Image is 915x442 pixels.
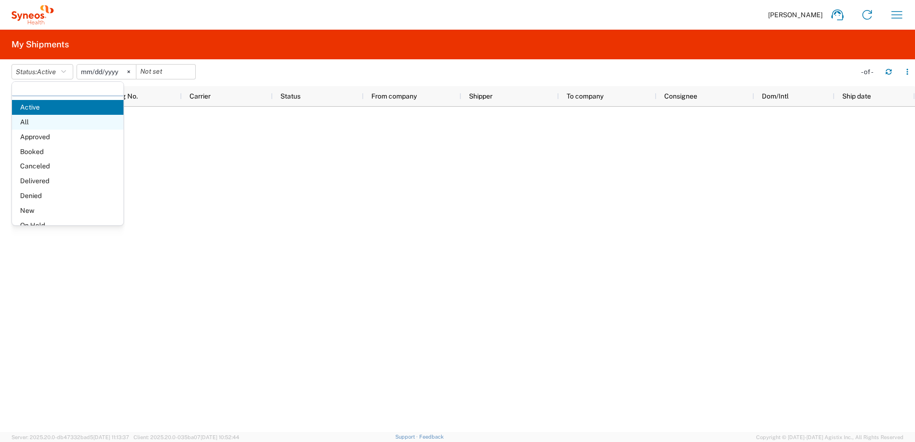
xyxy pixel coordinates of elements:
span: Dom/Intl [762,92,789,100]
span: New [12,203,123,218]
span: Active [12,100,123,115]
span: [PERSON_NAME] [768,11,823,19]
span: Denied [12,188,123,203]
input: Not set [77,65,136,79]
span: Delivered [12,174,123,188]
span: Client: 2025.20.0-035ba07 [134,434,239,440]
span: Consignee [664,92,697,100]
a: Feedback [419,434,444,440]
span: Canceled [12,159,123,174]
div: - of - [861,67,878,76]
span: To company [567,92,603,100]
span: Server: 2025.20.0-db47332bad5 [11,434,129,440]
span: Booked [12,144,123,159]
span: All [12,115,123,130]
span: Copyright © [DATE]-[DATE] Agistix Inc., All Rights Reserved [756,433,904,442]
button: Status:Active [11,64,73,79]
span: Approved [12,130,123,144]
span: On Hold [12,218,123,233]
input: Not set [136,65,195,79]
span: Active [37,68,56,76]
h2: My Shipments [11,39,69,50]
span: [DATE] 10:52:44 [201,434,239,440]
a: Support [395,434,419,440]
span: Ship date [842,92,871,100]
span: [DATE] 11:13:37 [93,434,129,440]
span: Status [280,92,301,100]
span: From company [371,92,417,100]
span: Carrier [190,92,211,100]
span: Shipper [469,92,492,100]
